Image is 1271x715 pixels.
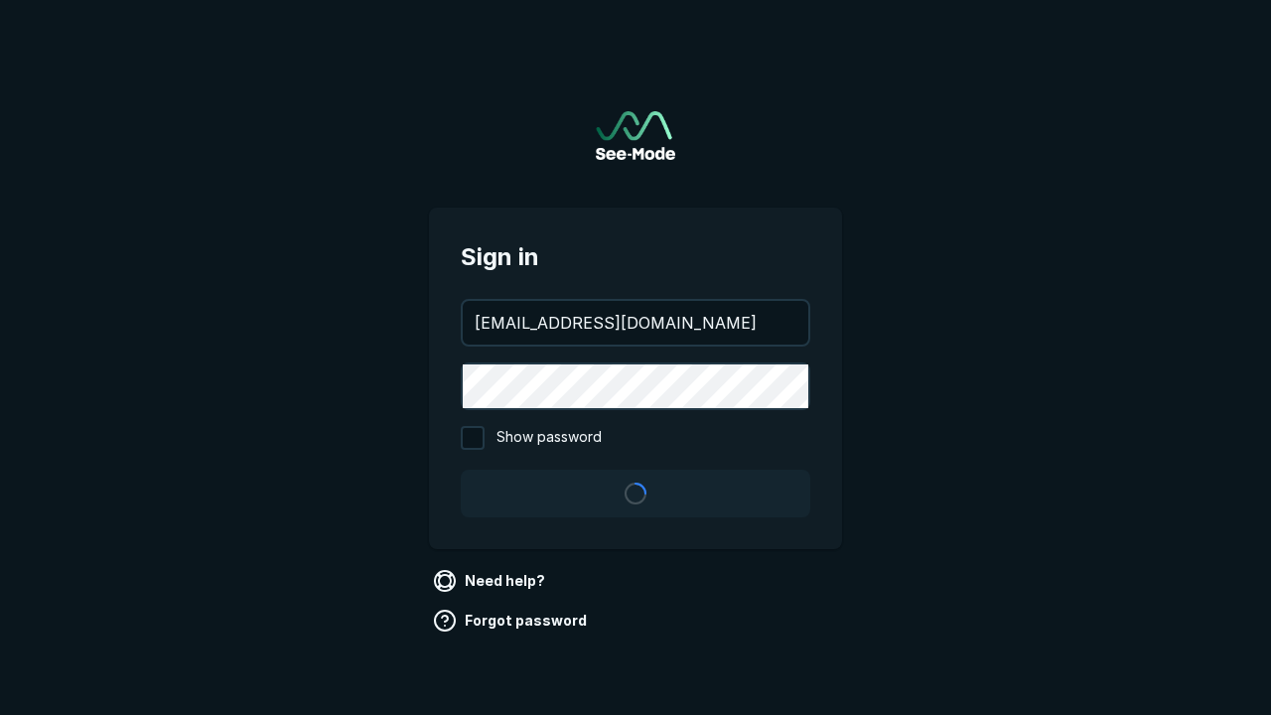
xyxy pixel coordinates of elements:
a: Forgot password [429,605,595,637]
a: Go to sign in [596,111,675,160]
img: See-Mode Logo [596,111,675,160]
input: your@email.com [463,301,808,345]
span: Show password [496,426,602,450]
span: Sign in [461,239,810,275]
a: Need help? [429,565,553,597]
